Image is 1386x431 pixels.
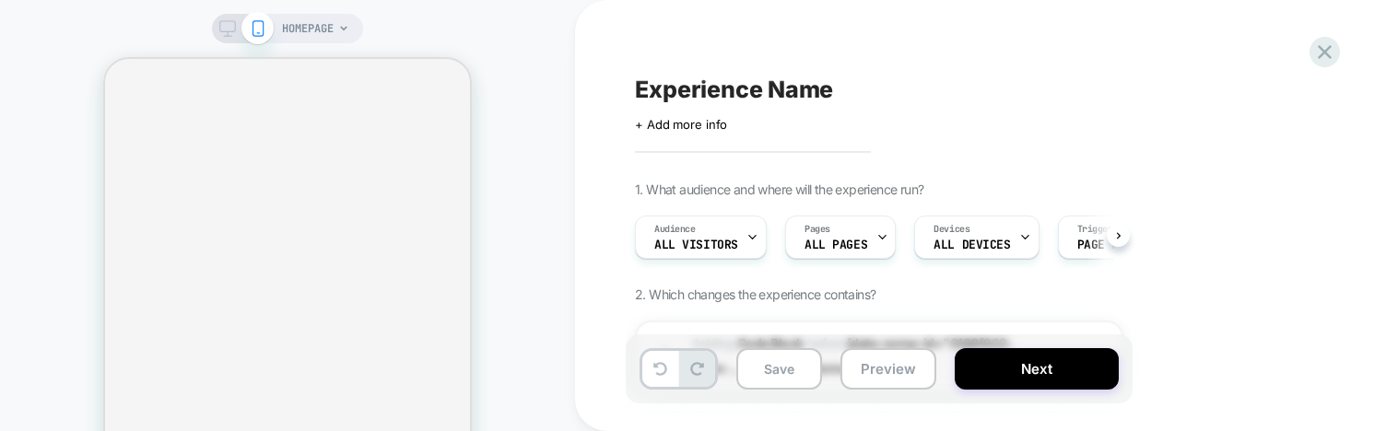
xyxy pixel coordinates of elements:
span: ALL DEVICES [934,239,1010,251]
button: Preview [840,348,936,390]
span: HOMEPAGE [282,14,334,43]
span: Page Load [1077,239,1140,251]
span: + Add more info [635,117,727,132]
span: Experience Name [635,76,833,103]
span: Trigger [1077,223,1113,236]
button: Save [736,348,822,390]
span: Pages [805,223,830,236]
button: Next [955,348,1119,390]
span: All Visitors [654,239,738,251]
span: Audience [654,223,696,236]
span: 2. Which changes the experience contains? [635,286,875,302]
span: 1. What audience and where will the experience run? [635,181,923,197]
span: Devices [934,223,969,236]
span: ALL PAGES [805,239,867,251]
